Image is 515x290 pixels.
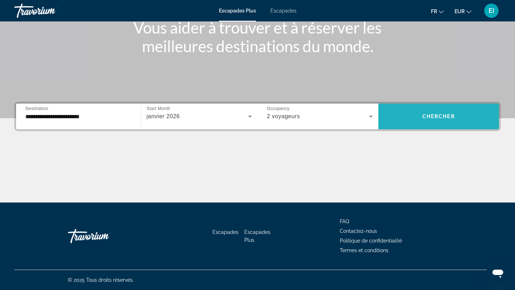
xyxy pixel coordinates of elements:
[219,8,256,14] a: Escapades Plus
[123,18,392,55] h1: Vous aider à trouver et à réserver les meilleures destinations du monde.
[267,113,300,119] span: 2 voyageurs
[489,7,494,14] font: EI
[340,238,402,244] a: Politique de confidentialité
[244,229,270,243] a: Escapades Plus
[455,9,465,14] font: EUR
[431,9,437,14] font: fr
[455,6,471,16] button: Changer de devise
[212,229,239,235] a: Escapades
[68,225,139,247] a: Travorium
[270,8,296,14] a: Escapades
[14,1,86,20] a: Travorium
[16,104,499,129] div: Widget de recherche
[340,247,388,253] a: Termes et conditions
[340,219,349,224] a: FAQ
[25,106,48,111] span: Destination
[267,106,289,111] span: Occupancy
[147,106,170,111] span: Start Month
[378,104,499,129] button: Chercher
[431,6,444,16] button: Changer de langue
[147,113,180,119] span: janvier 2026
[486,261,509,284] iframe: Bouton de lancement de la fenêtre de messagerie
[482,3,501,18] button: Menu utilisateur
[340,228,377,234] a: Contactez-nous
[68,277,134,283] font: © 2025 Tous droits réservés.
[422,114,455,119] span: Chercher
